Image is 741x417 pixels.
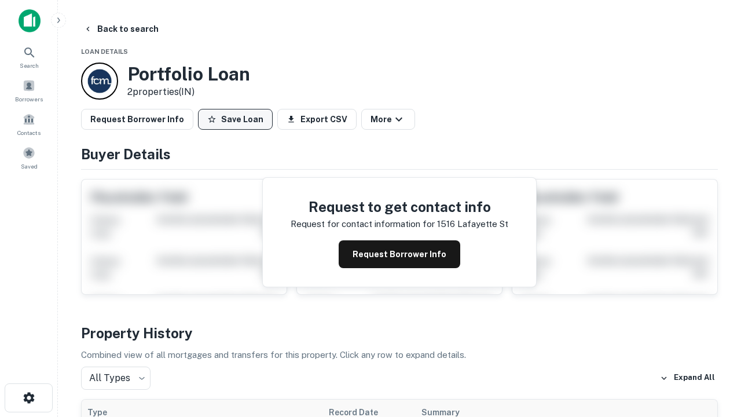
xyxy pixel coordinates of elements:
span: Saved [21,162,38,171]
button: Expand All [657,370,718,387]
a: Contacts [3,108,54,140]
p: 2 properties (IN) [127,85,250,99]
span: Contacts [17,128,41,137]
p: 1516 lafayette st [437,217,508,231]
span: Borrowers [15,94,43,104]
button: Request Borrower Info [339,240,460,268]
p: Request for contact information for [291,217,435,231]
button: More [361,109,415,130]
button: Export CSV [277,109,357,130]
h4: Property History [81,323,718,343]
button: Back to search [79,19,163,39]
button: Save Loan [198,109,273,130]
iframe: Chat Widget [683,324,741,380]
a: Saved [3,142,54,173]
img: capitalize-icon.png [19,9,41,32]
span: Loan Details [81,48,128,55]
p: Combined view of all mortgages and transfers for this property. Click any row to expand details. [81,348,718,362]
h4: Buyer Details [81,144,718,164]
div: All Types [81,367,151,390]
a: Borrowers [3,75,54,106]
h4: Request to get contact info [291,196,508,217]
h3: Portfolio Loan [127,63,250,85]
button: Request Borrower Info [81,109,193,130]
a: Search [3,41,54,72]
span: Search [20,61,39,70]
